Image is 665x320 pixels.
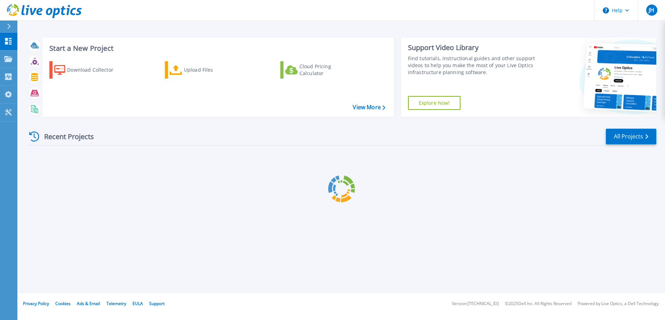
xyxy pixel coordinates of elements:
a: Upload Files [165,61,242,79]
div: Recent Projects [27,128,103,145]
a: Cloud Pricing Calculator [280,61,358,79]
span: JH [649,7,654,13]
a: Cookies [55,301,71,306]
a: Explore Now! [408,96,461,110]
li: © 2025 Dell Inc. All Rights Reserved [505,302,571,306]
a: Privacy Policy [23,301,49,306]
li: Version: [TECHNICAL_ID] [452,302,499,306]
a: All Projects [606,129,656,144]
div: Download Collector [67,63,123,77]
h3: Start a New Project [49,45,385,52]
div: Cloud Pricing Calculator [299,63,355,77]
a: Download Collector [49,61,127,79]
div: Support Video Library [408,43,538,52]
li: Powered by Live Optics, a Dell Technology [578,302,659,306]
a: Ads & Email [77,301,100,306]
div: Upload Files [184,63,240,77]
a: View More [353,104,385,111]
div: Find tutorials, instructional guides and other support videos to help you make the most of your L... [408,55,538,76]
a: Telemetry [106,301,126,306]
a: EULA [133,301,143,306]
a: Support [149,301,165,306]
